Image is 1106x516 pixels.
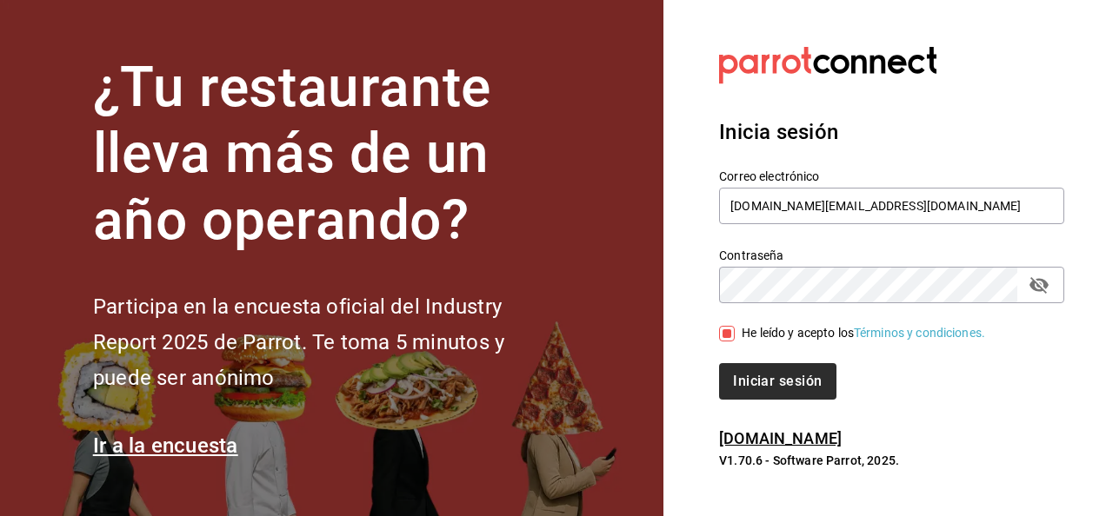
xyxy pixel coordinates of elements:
[719,188,1064,224] input: Ingresa tu correo electrónico
[1024,270,1054,300] button: Campo de contraseña
[742,324,985,342] div: He leído y acepto los
[719,452,1064,469] p: V1.70.6 - Software Parrot, 2025.
[719,429,842,447] a: [DOMAIN_NAME]
[854,326,985,340] a: Términos y condiciones.
[719,116,1064,148] h3: Inicia sesión
[719,169,1064,182] label: Correo electrónico
[719,363,836,400] button: Iniciar sesión
[93,433,238,458] a: Ir a la encuesta
[93,289,563,395] h2: Participa en la encuesta oficial del Industry Report 2025 de Parrot. Te toma 5 minutos y puede se...
[93,55,563,255] h1: ¿Tu restaurante lleva más de un año operando?
[719,248,1064,261] label: Contraseña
